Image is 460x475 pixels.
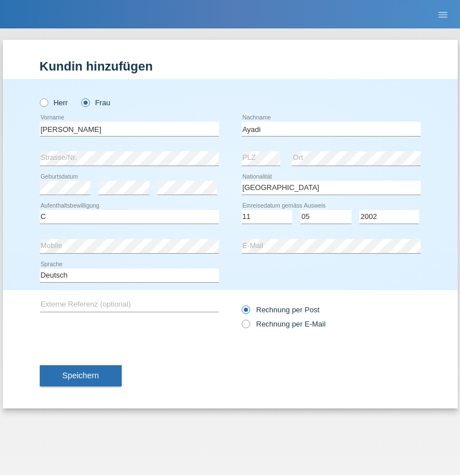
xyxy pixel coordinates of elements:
label: Frau [81,98,110,107]
input: Herr [40,98,47,106]
input: Rechnung per E-Mail [242,320,249,334]
label: Rechnung per E-Mail [242,320,326,328]
label: Rechnung per Post [242,305,320,314]
button: Speichern [40,365,122,387]
input: Frau [81,98,89,106]
span: Speichern [63,371,99,380]
a: menu [432,11,454,18]
input: Rechnung per Post [242,305,249,320]
h1: Kundin hinzufügen [40,59,421,73]
i: menu [437,9,449,20]
label: Herr [40,98,68,107]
